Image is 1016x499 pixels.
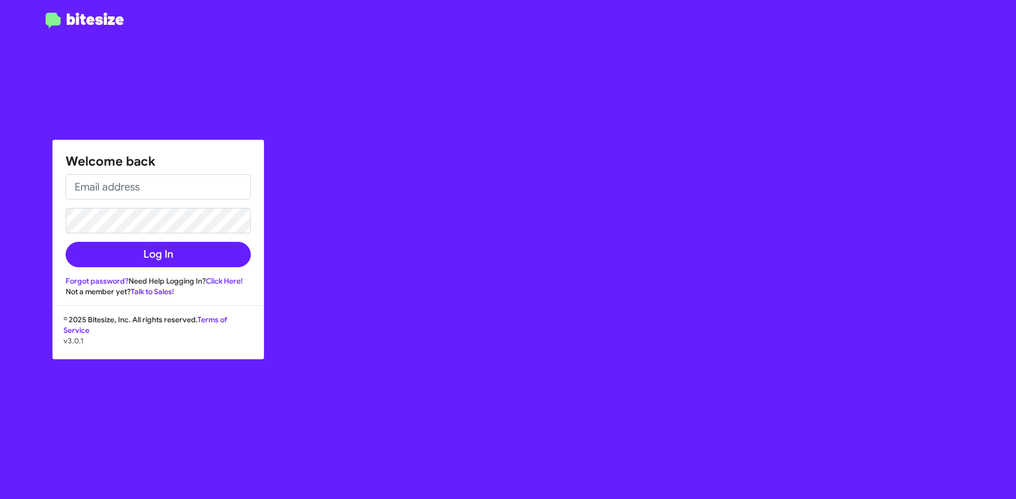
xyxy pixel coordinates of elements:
div: Need Help Logging In? [66,276,251,286]
a: Talk to Sales! [131,287,174,296]
h1: Welcome back [66,153,251,170]
p: v3.0.1 [63,335,253,346]
button: Log In [66,242,251,267]
div: © 2025 Bitesize, Inc. All rights reserved. [53,314,264,359]
input: Email address [66,174,251,199]
a: Forgot password? [66,276,129,286]
div: Not a member yet? [66,286,251,297]
a: Click Here! [206,276,243,286]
